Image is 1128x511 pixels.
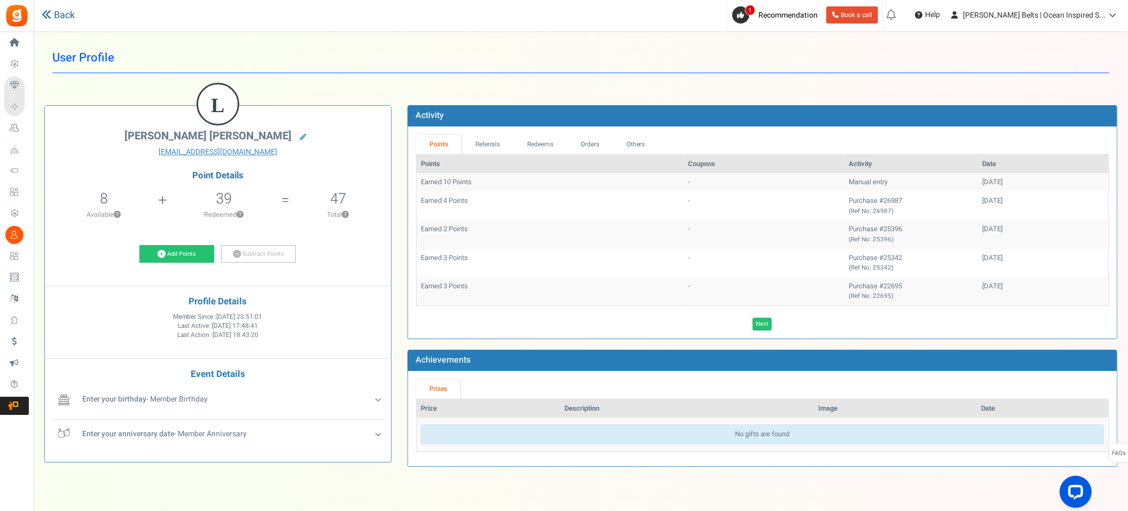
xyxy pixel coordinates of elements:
small: (Ref No: 26987) [849,207,894,216]
figcaption: L [198,84,238,126]
th: Prize [417,399,561,418]
span: [DATE] 18:43:20 [213,331,258,340]
a: Redeems [514,135,567,154]
span: [PERSON_NAME] [PERSON_NAME] [124,128,292,144]
div: [DATE] [983,177,1104,187]
span: [DATE] 23:51:01 [216,312,262,321]
a: 1 Recommendation [732,6,822,23]
span: FAQs [1111,443,1126,463]
span: - Member Birthday [82,394,208,405]
a: Help [911,6,944,23]
a: Points [416,135,462,154]
div: [DATE] [983,224,1104,234]
th: Points [417,155,684,174]
span: Recommendation [758,10,818,21]
h4: Profile Details [53,297,383,307]
small: (Ref No: 25396) [849,235,894,244]
small: (Ref No: 25342) [849,263,894,272]
th: Activity [845,155,978,174]
span: Last Action : [177,331,258,340]
th: Coupons [684,155,845,174]
p: Total [291,210,385,219]
p: Redeemed [168,210,280,219]
td: Earned 3 Points [417,249,684,277]
td: - [684,220,845,248]
td: - [684,192,845,220]
p: Available [50,210,157,219]
h4: Point Details [45,171,391,180]
td: Earned 2 Points [417,220,684,248]
a: Others [613,135,659,154]
a: Next [753,318,772,331]
td: - [684,249,845,277]
td: - [684,277,845,305]
td: Purchase #22695 [845,277,978,305]
span: Help [922,10,940,20]
button: ? [114,211,121,218]
th: Date [977,399,1108,418]
span: Member Since : [173,312,262,321]
b: Achievements [416,353,471,366]
a: Book a call [826,6,878,23]
small: (Ref No: 22695) [849,292,894,301]
b: Enter your anniversary date [82,428,174,439]
div: [DATE] [983,281,1104,292]
span: Manual entry [849,177,888,187]
b: Activity [416,109,444,122]
span: 8 [100,188,108,209]
button: ? [342,211,349,218]
h5: 39 [216,191,232,207]
td: - [684,173,845,192]
img: Gratisfaction [5,4,29,28]
div: [DATE] [983,253,1104,263]
td: Earned 4 Points [417,192,684,220]
h4: Event Details [53,370,383,380]
h5: 47 [330,191,346,207]
td: Purchase #26987 [845,192,978,220]
a: Orders [567,135,613,154]
td: Purchase #25396 [845,220,978,248]
td: Earned 10 Points [417,173,684,192]
th: Date [978,155,1108,174]
span: [DATE] 17:48:41 [212,321,258,331]
div: No gifts are found [421,424,1104,444]
div: [DATE] [983,196,1104,206]
a: [EMAIL_ADDRESS][DOMAIN_NAME] [53,147,383,158]
span: Last Active : [178,321,258,331]
button: ? [237,211,244,218]
a: Subtract Points [221,245,296,263]
a: Add Points [139,245,214,263]
td: Purchase #25342 [845,249,978,277]
td: Earned 3 Points [417,277,684,305]
a: Prizes [416,379,461,399]
b: Enter your birthday [82,394,146,405]
span: - Member Anniversary [82,428,247,439]
th: Image [814,399,977,418]
span: [PERSON_NAME] Belts | Ocean Inspired S... [963,10,1106,21]
a: Referrals [461,135,514,154]
span: 1 [745,5,755,15]
th: Description [560,399,814,418]
h1: User Profile [52,43,1109,73]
